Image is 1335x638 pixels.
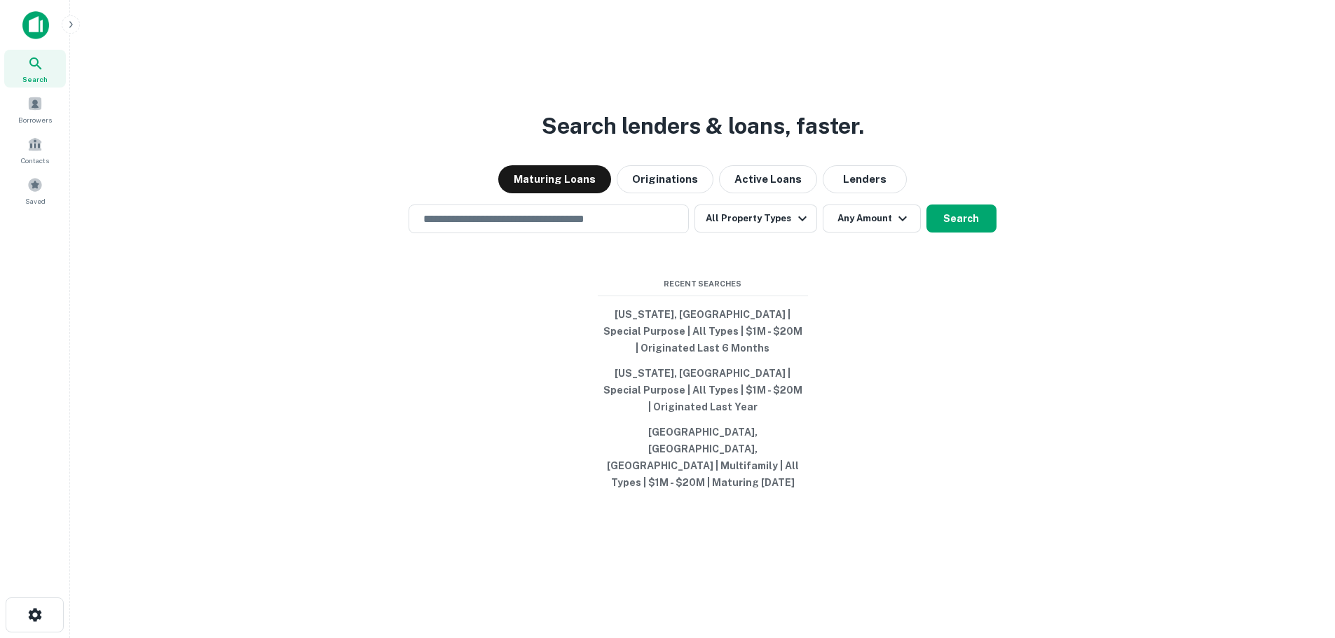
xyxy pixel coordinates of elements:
[18,114,52,125] span: Borrowers
[823,165,907,193] button: Lenders
[498,165,611,193] button: Maturing Loans
[4,90,66,128] a: Borrowers
[4,131,66,169] a: Contacts
[22,74,48,85] span: Search
[823,204,921,233] button: Any Amount
[25,195,46,207] span: Saved
[22,11,49,39] img: capitalize-icon.png
[598,419,808,495] button: [GEOGRAPHIC_DATA], [GEOGRAPHIC_DATA], [GEOGRAPHIC_DATA] | Multifamily | All Types | $1M - $20M | ...
[598,361,808,419] button: [US_STATE], [GEOGRAPHIC_DATA] | Special Purpose | All Types | $1M - $20M | Originated Last Year
[694,204,816,233] button: All Property Types
[4,172,66,209] a: Saved
[719,165,817,193] button: Active Loans
[4,50,66,88] a: Search
[598,278,808,290] span: Recent Searches
[617,165,713,193] button: Originations
[542,109,864,143] h3: Search lenders & loans, faster.
[598,302,808,361] button: [US_STATE], [GEOGRAPHIC_DATA] | Special Purpose | All Types | $1M - $20M | Originated Last 6 Months
[926,204,997,233] button: Search
[21,155,49,166] span: Contacts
